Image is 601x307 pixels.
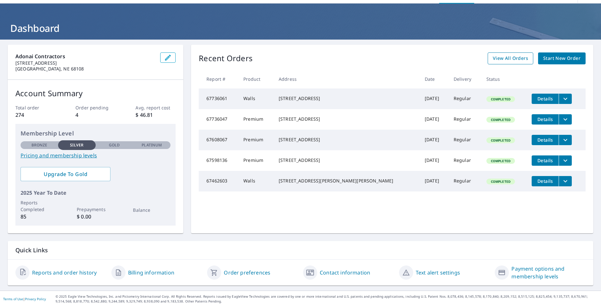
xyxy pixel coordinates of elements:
td: Regular [449,150,481,171]
a: Pricing and membership levels [21,152,170,159]
td: Regular [449,109,481,130]
td: 67736047 [199,109,238,130]
button: detailsBtn-67608067 [532,135,559,145]
td: [DATE] [420,88,449,109]
button: filesDropdownBtn-67598136 [559,155,572,166]
span: Completed [487,117,514,122]
p: $ 0.00 [77,213,114,220]
p: 4 [75,111,116,119]
span: Upgrade To Gold [26,171,105,178]
span: Details [536,137,555,143]
span: Completed [487,179,514,184]
p: Prepayments [77,206,114,213]
p: Account Summary [15,88,176,99]
h1: Dashboard [8,22,593,35]
p: 274 [15,111,56,119]
a: Upgrade To Gold [21,167,110,181]
div: [STREET_ADDRESS] [279,157,414,163]
p: $ 46.81 [135,111,176,119]
th: Report # [199,70,238,88]
a: Billing information [128,269,174,276]
th: Product [238,70,274,88]
p: Membership Level [21,129,170,138]
span: Completed [487,138,514,143]
span: Completed [487,97,514,101]
p: Order pending [75,104,116,111]
a: Terms of Use [3,297,23,301]
p: Gold [109,142,120,148]
td: Premium [238,150,274,171]
p: Recent Orders [199,52,253,64]
a: Start New Order [538,52,586,64]
a: Privacy Policy [25,297,46,301]
td: Regular [449,171,481,191]
span: Start New Order [543,54,580,62]
span: View All Orders [493,54,528,62]
a: Order preferences [224,269,270,276]
div: [STREET_ADDRESS][PERSON_NAME][PERSON_NAME] [279,178,414,184]
p: Bronze [31,142,48,148]
button: filesDropdownBtn-67608067 [559,135,572,145]
a: View All Orders [488,52,533,64]
button: filesDropdownBtn-67462603 [559,176,572,186]
td: Walls [238,171,274,191]
td: 67598136 [199,150,238,171]
td: Premium [238,130,274,150]
a: Text alert settings [416,269,460,276]
td: [DATE] [420,171,449,191]
td: [DATE] [420,109,449,130]
td: [DATE] [420,130,449,150]
p: © 2025 Eagle View Technologies, Inc. and Pictometry International Corp. All Rights Reserved. Repo... [56,294,598,304]
td: Regular [449,88,481,109]
a: Payment options and membership levels [511,265,586,280]
td: 67736061 [199,88,238,109]
td: 67608067 [199,130,238,150]
p: Avg. report cost [135,104,176,111]
div: [STREET_ADDRESS] [279,116,414,122]
div: [STREET_ADDRESS] [279,95,414,102]
p: Platinum [142,142,162,148]
button: detailsBtn-67736047 [532,114,559,125]
span: Details [536,157,555,163]
p: 85 [21,213,58,220]
a: Contact information [320,269,370,276]
td: Walls [238,88,274,109]
div: [STREET_ADDRESS] [279,136,414,143]
p: Reports Completed [21,199,58,213]
button: detailsBtn-67736061 [532,94,559,104]
span: Details [536,96,555,102]
td: Premium [238,109,274,130]
td: [DATE] [420,150,449,171]
p: Balance [133,207,170,213]
p: Total order [15,104,56,111]
span: Completed [487,159,514,163]
a: Reports and order history [32,269,97,276]
td: 67462603 [199,171,238,191]
span: Details [536,116,555,122]
button: filesDropdownBtn-67736047 [559,114,572,125]
p: Quick Links [15,246,586,254]
p: [GEOGRAPHIC_DATA], NE 68108 [15,66,155,72]
p: | [3,297,46,301]
span: Details [536,178,555,184]
button: detailsBtn-67598136 [532,155,559,166]
th: Address [274,70,420,88]
th: Date [420,70,449,88]
p: 2025 Year To Date [21,189,170,197]
button: filesDropdownBtn-67736061 [559,94,572,104]
p: [STREET_ADDRESS] [15,60,155,66]
th: Delivery [449,70,481,88]
p: Silver [70,142,83,148]
td: Regular [449,130,481,150]
th: Status [481,70,527,88]
p: Adonai Contractors [15,52,155,60]
button: detailsBtn-67462603 [532,176,559,186]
